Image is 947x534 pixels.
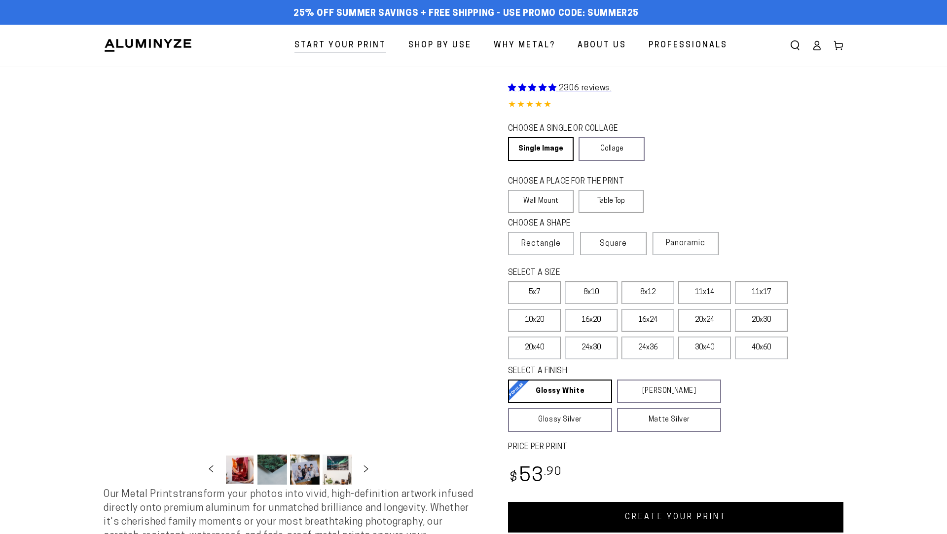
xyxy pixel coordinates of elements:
[508,408,612,432] a: Glossy Silver
[678,309,731,332] label: 20x24
[486,33,563,59] a: Why Metal?
[294,38,386,53] span: Start Your Print
[508,380,612,403] a: Glossy White
[508,123,635,135] legend: CHOOSE A SINGLE OR COLLAGE
[508,337,561,359] label: 20x40
[621,281,674,304] label: 8x12
[621,309,674,332] label: 16x24
[565,309,618,332] label: 16x20
[257,455,287,485] button: Load image 2 in gallery view
[600,238,627,250] span: Square
[508,267,705,279] legend: SELECT A SIZE
[355,458,377,480] button: Slide right
[508,218,636,229] legend: CHOOSE A SHAPE
[735,309,788,332] label: 20x30
[579,190,644,213] label: Table Top
[565,337,618,359] label: 24x30
[621,337,674,359] label: 24x36
[784,35,806,56] summary: Search our site
[508,442,843,453] label: PRICE PER PRINT
[104,38,192,53] img: Aluminyze
[617,380,721,403] a: [PERSON_NAME]
[510,471,518,485] span: $
[508,309,561,332] label: 10x20
[544,466,562,478] sup: .90
[508,137,574,161] a: Single Image
[508,502,843,533] a: CREATE YOUR PRINT
[508,190,574,213] label: Wall Mount
[494,38,555,53] span: Why Metal?
[508,467,562,486] bdi: 53
[508,98,843,113] div: 4.85 out of 5.0 stars
[508,84,611,92] a: 2306 reviews.
[570,33,634,59] a: About Us
[408,38,472,53] span: Shop By Use
[323,455,352,485] button: Load image 4 in gallery view
[104,67,473,488] media-gallery: Gallery Viewer
[293,8,639,19] span: 25% off Summer Savings + Free Shipping - Use Promo Code: SUMMER25
[735,337,788,359] label: 40x60
[225,455,255,485] button: Load image 1 in gallery view
[508,366,697,377] legend: SELECT A FINISH
[617,408,721,432] a: Matte Silver
[401,33,479,59] a: Shop By Use
[559,84,612,92] span: 2306 reviews.
[678,281,731,304] label: 11x14
[200,458,222,480] button: Slide left
[578,38,626,53] span: About Us
[649,38,728,53] span: Professionals
[290,455,320,485] button: Load image 3 in gallery view
[678,337,731,359] label: 30x40
[579,137,644,161] a: Collage
[641,33,735,59] a: Professionals
[565,281,618,304] label: 8x10
[508,176,635,188] legend: CHOOSE A PLACE FOR THE PRINT
[735,281,788,304] label: 11x17
[521,238,561,250] span: Rectangle
[287,33,394,59] a: Start Your Print
[508,281,561,304] label: 5x7
[666,239,705,247] span: Panoramic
